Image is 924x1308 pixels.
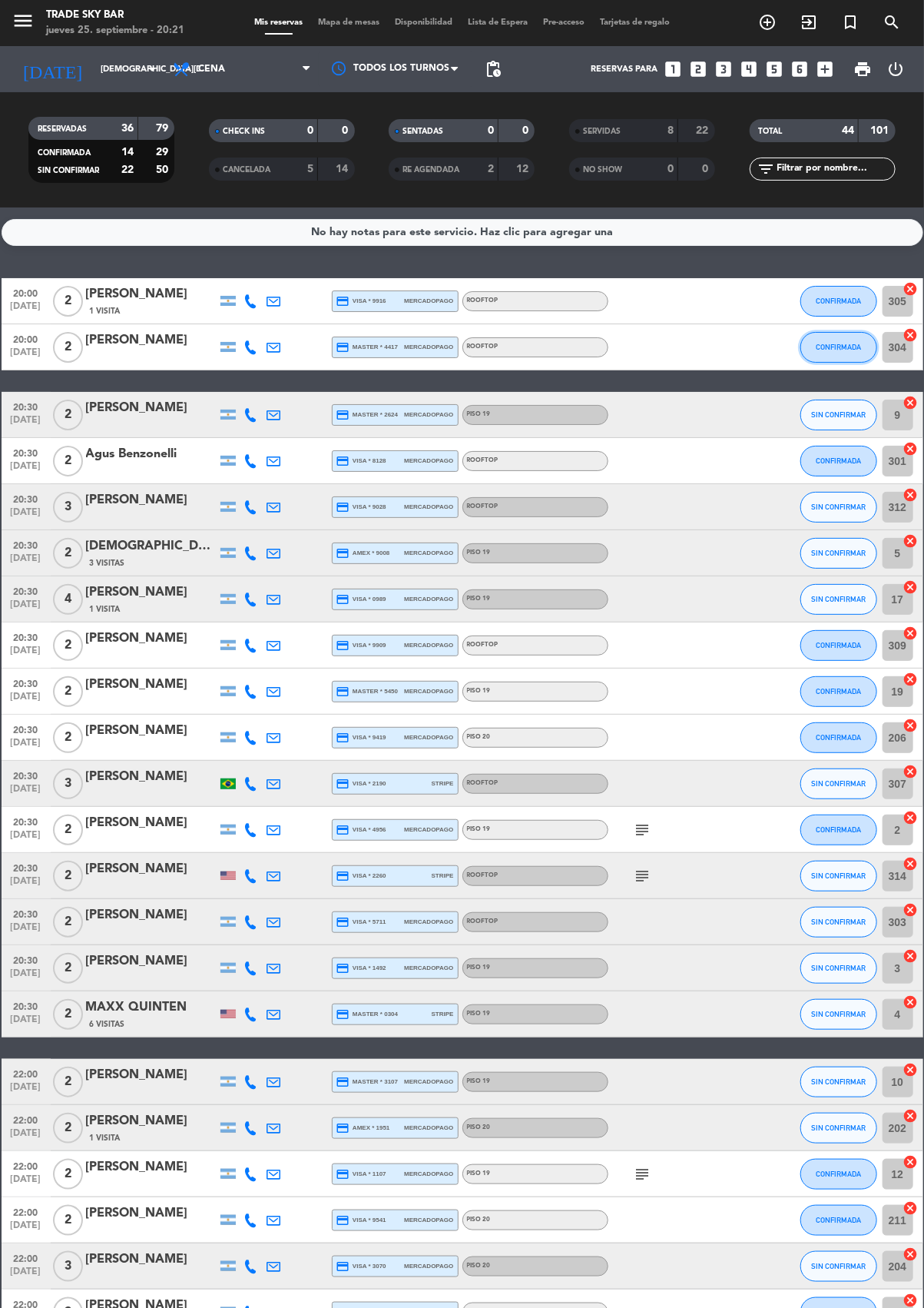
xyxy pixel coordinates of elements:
[53,400,83,430] span: 2
[336,1260,386,1273] span: visa * 3070
[86,767,217,787] div: [PERSON_NAME]
[800,630,877,661] button: CONFIRMADA
[310,18,387,27] span: Mapa de mesas
[404,296,453,306] span: mercadopago
[53,815,83,845] span: 2
[853,60,872,78] span: print
[336,1121,390,1135] span: amex * 1951
[460,18,535,27] span: Lista de Espera
[336,454,386,468] span: visa * 8128
[156,164,171,175] strong: 50
[336,777,350,791] i: credit_card
[404,594,453,604] span: mercadopago
[336,593,386,606] span: visa * 0989
[7,1157,45,1174] span: 22:00
[86,444,217,464] div: Agus Benzonelli
[53,492,83,523] span: 3
[488,164,494,174] strong: 2
[86,859,217,879] div: [PERSON_NAME]
[7,876,45,894] span: [DATE]
[12,52,93,86] i: [DATE]
[811,871,866,880] span: SIN CONFIRMAR
[811,918,866,926] span: SIN CONFIRMAR
[903,764,919,779] i: cancel
[903,626,919,641] i: cancel
[336,1008,350,1021] i: credit_card
[53,584,83,615] span: 4
[800,676,877,707] button: CONFIRMADA
[800,1205,877,1236] button: CONFIRMADA
[811,779,866,788] span: SIN CONFIRMAR
[7,284,45,301] span: 20:00
[336,294,350,308] i: credit_card
[7,812,45,830] span: 20:30
[467,1078,491,1084] span: PISO 19
[667,164,674,174] strong: 0
[90,1018,125,1031] span: 6 Visitas
[816,641,861,649] span: CONFIRMADA
[336,869,350,883] i: credit_card
[903,672,919,687] i: cancel
[336,915,386,929] span: visa * 5711
[800,1251,877,1282] button: SIN CONFIRMAR
[336,1075,399,1089] span: master * 3107
[336,1213,350,1227] i: credit_card
[86,1065,217,1085] div: [PERSON_NAME]
[86,1250,217,1270] div: [PERSON_NAME]
[7,1082,45,1100] span: [DATE]
[903,810,919,825] i: cancel
[800,13,818,32] i: exit_to_app
[7,738,45,755] span: [DATE]
[336,731,386,745] span: visa * 9419
[816,343,861,351] span: CONFIRMADA
[86,905,217,925] div: [PERSON_NAME]
[7,443,45,461] span: 20:30
[336,546,390,560] span: amex * 9008
[53,907,83,938] span: 2
[664,59,684,79] i: looks_one
[800,400,877,430] button: SIN CONFIRMAR
[634,867,652,885] i: subject
[86,1157,217,1177] div: [PERSON_NAME]
[689,59,709,79] i: looks_two
[800,953,877,984] button: SIN CONFIRMAR
[7,507,45,525] span: [DATE]
[404,825,453,835] span: mercadopago
[816,297,861,305] span: CONFIRMADA
[776,161,895,178] input: Filtrar por nombre...
[467,1217,491,1223] span: PISO 20
[816,1216,861,1224] span: CONFIRMADA
[7,397,45,415] span: 20:30
[634,821,652,839] i: subject
[800,584,877,615] button: SIN CONFIRMAR
[7,490,45,507] span: 20:30
[404,342,453,352] span: mercadopago
[336,961,350,975] i: credit_card
[336,454,350,468] i: credit_card
[488,125,494,136] strong: 0
[404,686,453,696] span: mercadopago
[53,286,83,317] span: 2
[467,964,491,971] span: PISO 19
[800,1159,877,1190] button: CONFIRMADA
[467,826,491,832] span: PISO 19
[467,918,498,925] span: ROOFTOP
[336,1260,350,1273] i: credit_card
[404,502,453,512] span: mercadopago
[7,1014,45,1032] span: [DATE]
[811,964,866,972] span: SIN CONFIRMAR
[903,579,919,595] i: cancel
[535,18,592,27] span: Pre-acceso
[592,18,677,27] span: Tarjetas de regalo
[198,64,225,75] span: Cena
[38,149,91,157] span: CONFIRMADA
[879,46,912,92] div: LOG OUT
[516,164,532,174] strong: 12
[811,1262,866,1270] span: SIN CONFIRMAR
[811,1010,866,1018] span: SIN CONFIRMAR
[7,330,45,347] span: 20:00
[903,948,919,964] i: cancel
[903,281,919,297] i: cancel
[903,1062,919,1077] i: cancel
[336,164,351,174] strong: 14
